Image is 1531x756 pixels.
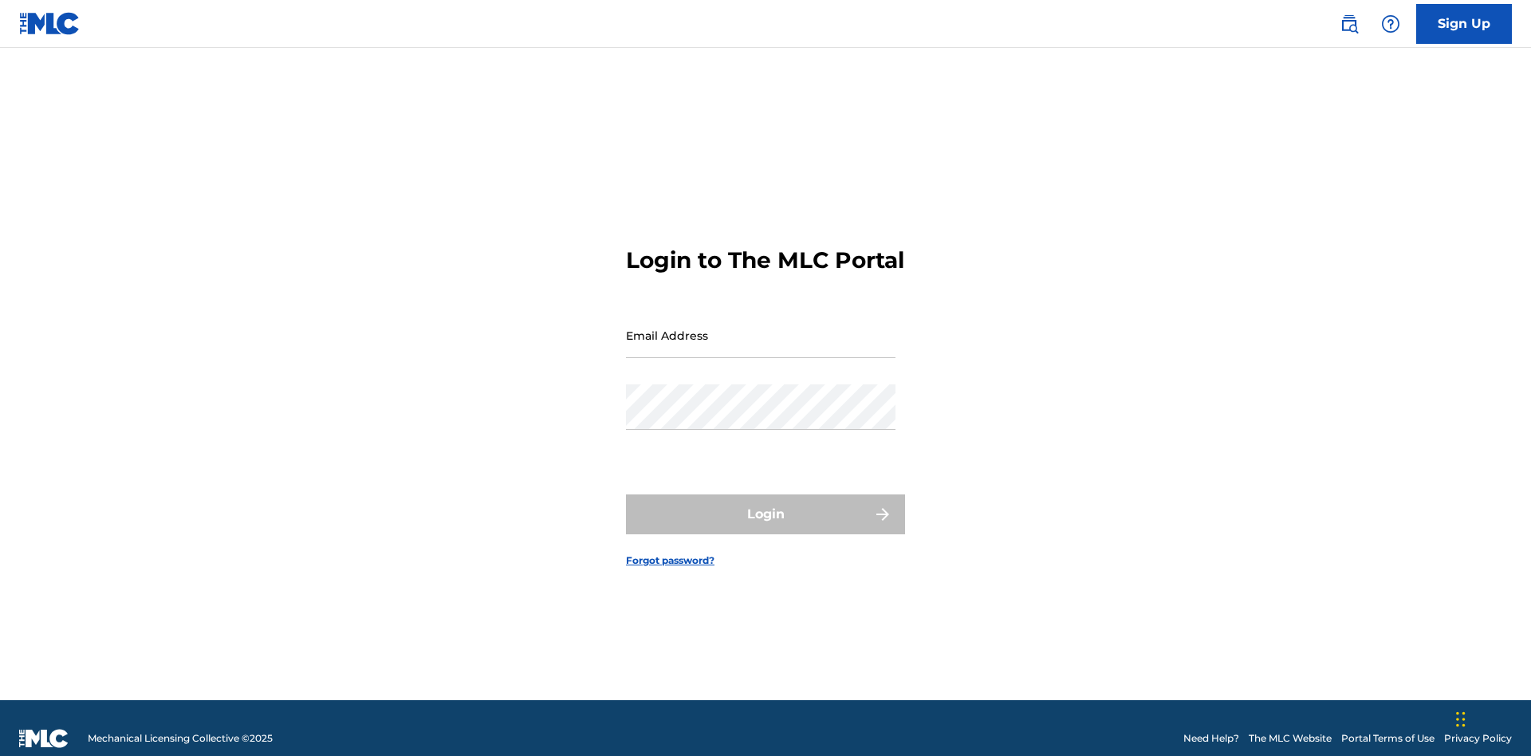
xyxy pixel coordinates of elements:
img: search [1340,14,1359,33]
div: Help [1375,8,1407,40]
img: help [1381,14,1400,33]
a: The MLC Website [1249,731,1332,746]
iframe: Chat Widget [1451,679,1531,756]
a: Portal Terms of Use [1341,731,1435,746]
a: Forgot password? [626,553,714,568]
img: MLC Logo [19,12,81,35]
a: Public Search [1333,8,1365,40]
span: Mechanical Licensing Collective © 2025 [88,731,273,746]
a: Need Help? [1183,731,1239,746]
a: Sign Up [1416,4,1512,44]
div: Drag [1456,695,1466,743]
h3: Login to The MLC Portal [626,246,904,274]
img: logo [19,729,69,748]
a: Privacy Policy [1444,731,1512,746]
